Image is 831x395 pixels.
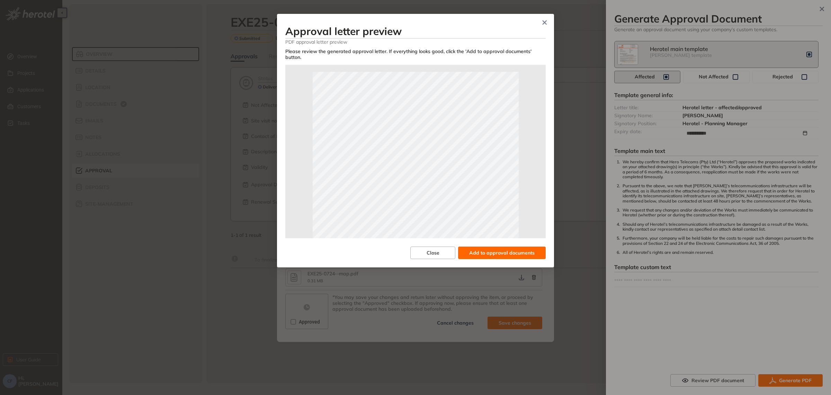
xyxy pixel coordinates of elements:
button: Close [410,247,455,259]
span: Close [427,249,439,257]
div: Please review the generated approval letter. If everything looks good, click the 'Add to approval... [285,49,546,60]
span: Add to approval documents [469,249,535,257]
span: PDF approval letter preview [285,38,546,45]
button: Close [535,14,554,33]
button: Add to approval documents [458,247,546,259]
h3: Approval letter preview [285,25,546,37]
